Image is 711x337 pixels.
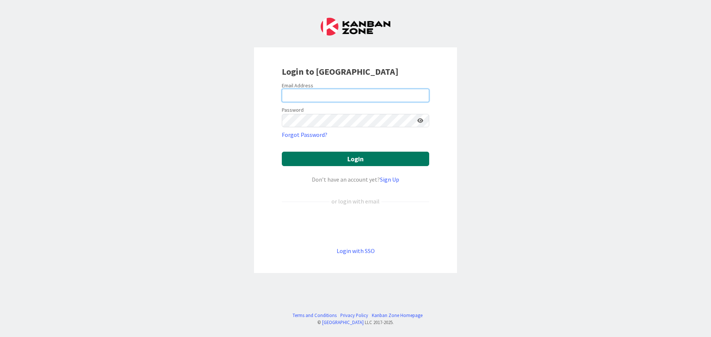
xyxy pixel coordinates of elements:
[330,197,381,206] div: or login with email
[321,18,390,36] img: Kanban Zone
[372,312,423,319] a: Kanban Zone Homepage
[282,82,313,89] label: Email Address
[289,319,423,326] div: © LLC 2017- 2025 .
[282,66,398,77] b: Login to [GEOGRAPHIC_DATA]
[380,176,399,183] a: Sign Up
[282,175,429,184] div: Don’t have an account yet?
[282,152,429,166] button: Login
[322,319,364,325] a: [GEOGRAPHIC_DATA]
[282,106,304,114] label: Password
[278,218,433,234] iframe: Sign in with Google Button
[340,312,368,319] a: Privacy Policy
[282,130,327,139] a: Forgot Password?
[337,247,375,255] a: Login with SSO
[293,312,337,319] a: Terms and Conditions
